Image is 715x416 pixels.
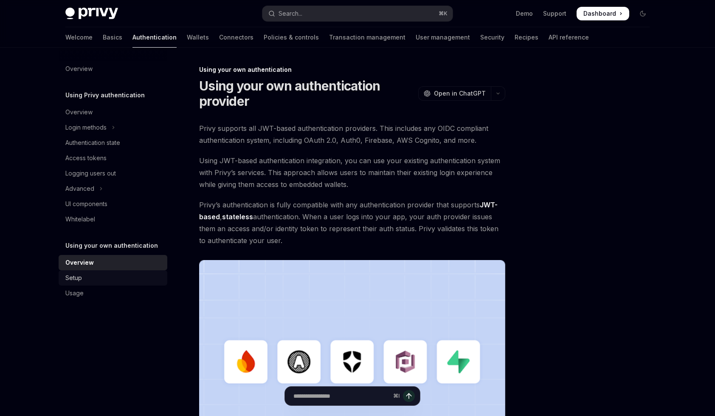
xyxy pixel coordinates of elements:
[65,107,93,117] div: Overview
[416,27,470,48] a: User management
[59,255,167,270] a: Overview
[65,64,93,74] div: Overview
[65,27,93,48] a: Welcome
[65,168,116,178] div: Logging users out
[279,8,302,19] div: Search...
[199,78,415,109] h1: Using your own authentication provider
[516,9,533,18] a: Demo
[132,27,177,48] a: Authentication
[59,286,167,301] a: Usage
[418,86,491,101] button: Open in ChatGPT
[65,214,95,224] div: Whitelabel
[199,122,505,146] span: Privy supports all JWT-based authentication providers. This includes any OIDC compliant authentic...
[65,258,94,268] div: Overview
[65,90,145,100] h5: Using Privy authentication
[65,184,94,194] div: Advanced
[329,27,405,48] a: Transaction management
[549,27,589,48] a: API reference
[59,181,167,196] button: Toggle Advanced section
[59,212,167,227] a: Whitelabel
[59,105,167,120] a: Overview
[577,7,629,20] a: Dashboard
[262,6,453,21] button: Open search
[403,390,415,402] button: Send message
[59,166,167,181] a: Logging users out
[59,270,167,286] a: Setup
[543,9,566,18] a: Support
[65,273,82,283] div: Setup
[222,212,253,221] a: stateless
[439,10,448,17] span: ⌘ K
[583,9,616,18] span: Dashboard
[515,27,538,48] a: Recipes
[65,8,118,20] img: dark logo
[187,27,209,48] a: Wallets
[65,122,107,133] div: Login methods
[65,138,120,148] div: Authentication state
[65,153,107,163] div: Access tokens
[219,27,253,48] a: Connectors
[199,199,505,246] span: Privy’s authentication is fully compatible with any authentication provider that supports , authe...
[59,150,167,166] a: Access tokens
[65,241,158,251] h5: Using your own authentication
[59,135,167,150] a: Authentication state
[480,27,504,48] a: Security
[59,196,167,212] a: UI components
[434,89,486,98] span: Open in ChatGPT
[199,155,505,190] span: Using JWT-based authentication integration, you can use your existing authentication system with ...
[199,65,505,74] div: Using your own authentication
[59,120,167,135] button: Toggle Login methods section
[293,387,390,405] input: Ask a question...
[65,288,84,298] div: Usage
[264,27,319,48] a: Policies & controls
[103,27,122,48] a: Basics
[636,7,650,20] button: Toggle dark mode
[65,199,107,209] div: UI components
[59,61,167,76] a: Overview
